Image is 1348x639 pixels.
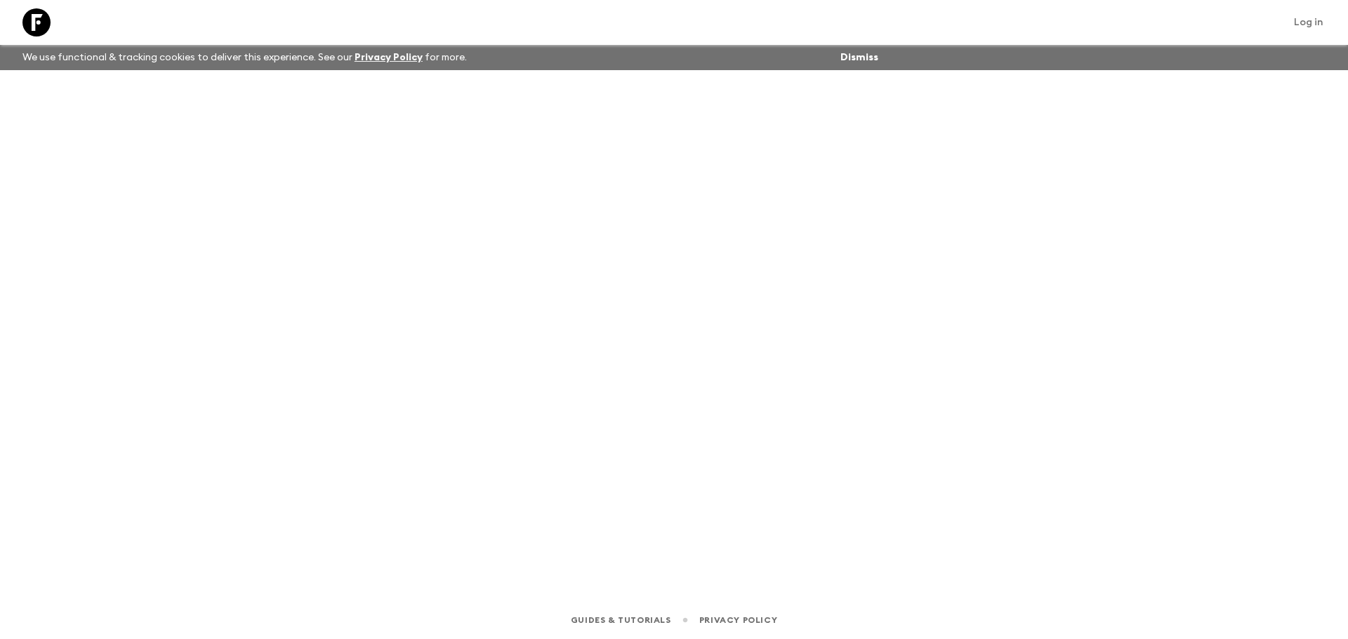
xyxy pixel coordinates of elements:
a: Guides & Tutorials [571,612,671,628]
a: Log in [1286,13,1331,32]
a: Privacy Policy [355,53,423,62]
button: Dismiss [837,48,882,67]
a: Privacy Policy [699,612,777,628]
p: We use functional & tracking cookies to deliver this experience. See our for more. [17,45,473,70]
